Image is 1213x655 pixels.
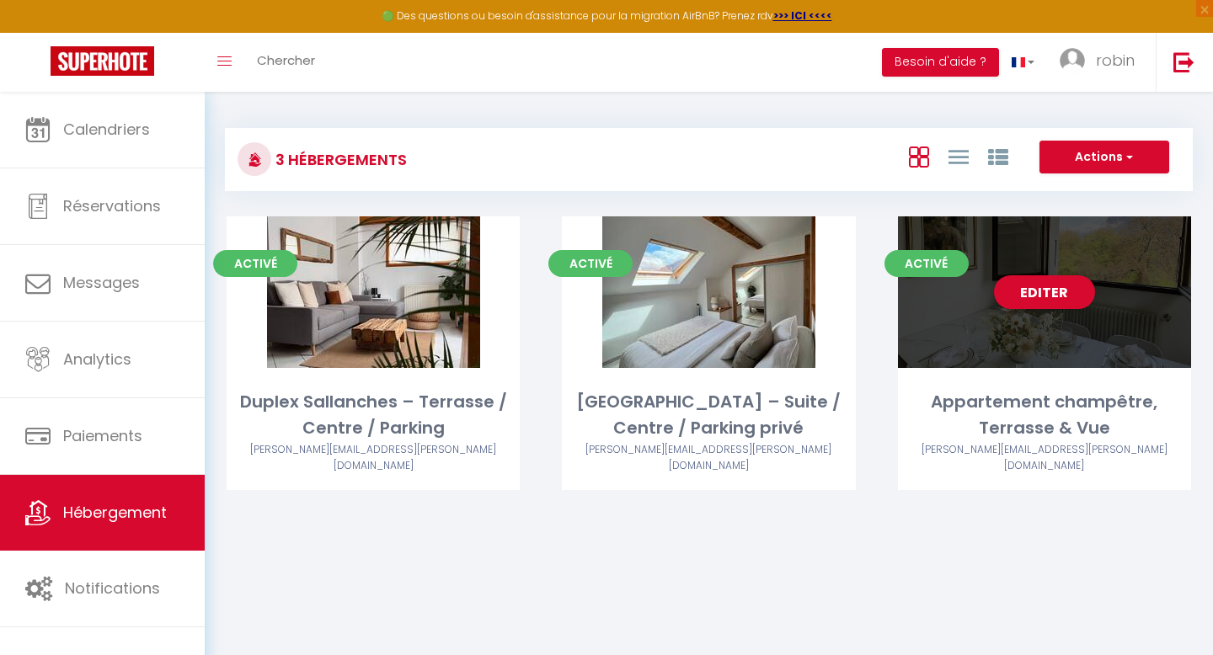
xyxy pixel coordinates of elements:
[63,272,140,293] span: Messages
[271,141,407,178] h3: 3 Hébergements
[227,442,520,474] div: Airbnb
[213,250,297,277] span: Activé
[227,389,520,442] div: Duplex Sallanches – Terrasse / Centre / Parking
[909,142,929,170] a: Vue en Box
[773,8,832,23] a: >>> ICI <<<<
[1060,48,1085,73] img: ...
[63,119,150,140] span: Calendriers
[562,389,855,442] div: [GEOGRAPHIC_DATA] – Suite / Centre / Parking privé
[882,48,999,77] button: Besoin d'aide ?
[562,442,855,474] div: Airbnb
[994,275,1095,309] a: Editer
[63,349,131,370] span: Analytics
[898,442,1191,474] div: Airbnb
[1173,51,1194,72] img: logout
[548,250,633,277] span: Activé
[51,46,154,76] img: Super Booking
[948,142,969,170] a: Vue en Liste
[63,425,142,446] span: Paiements
[884,250,969,277] span: Activé
[898,389,1191,442] div: Appartement champêtre, Terrasse & Vue
[63,195,161,216] span: Réservations
[244,33,328,92] a: Chercher
[257,51,315,69] span: Chercher
[988,142,1008,170] a: Vue par Groupe
[1096,50,1135,71] span: robin
[1039,141,1169,174] button: Actions
[65,578,160,599] span: Notifications
[63,502,167,523] span: Hébergement
[1047,33,1156,92] a: ... robin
